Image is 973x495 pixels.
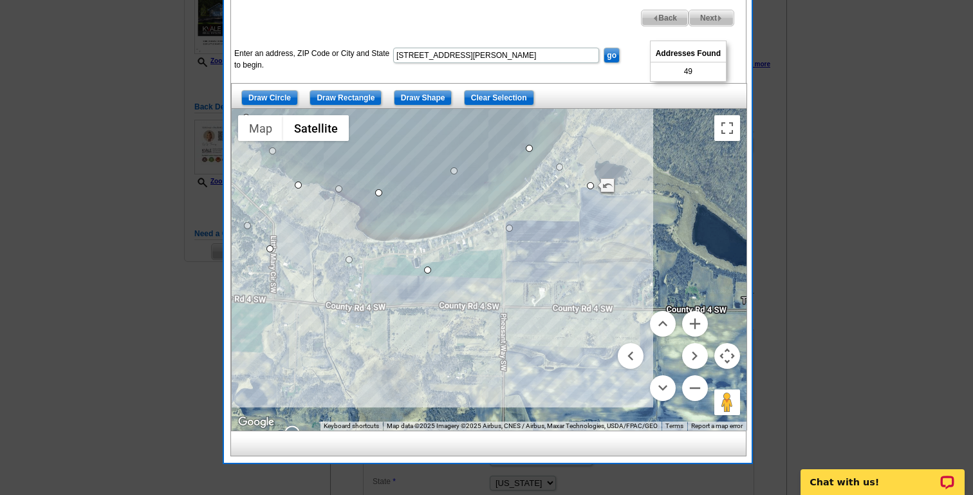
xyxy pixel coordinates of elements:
[665,422,683,429] a: Terms (opens in new tab)
[714,389,740,415] button: Drag Pegman onto the map to open Street View
[234,48,392,71] label: Enter an address, ZIP Code or City and State to begin.
[682,311,708,337] button: Zoom in
[464,90,534,106] input: Clear Selection
[241,90,298,106] input: Draw Circle
[717,15,723,21] img: button-next-arrow-gray.png
[684,66,692,77] span: 49
[653,15,658,21] img: button-prev-arrow-gray.png
[682,343,708,369] button: Move right
[238,115,283,141] button: Show street map
[650,375,676,401] button: Move down
[283,115,349,141] button: Show satellite imagery
[792,454,973,495] iframe: LiveChat chat widget
[714,343,740,369] button: Map camera controls
[597,178,616,196] button: Undo last edit
[642,10,688,26] span: Back
[235,414,277,431] a: Open this area in Google Maps (opens a new window)
[651,45,726,62] span: Addresses Found
[387,422,658,429] span: Map data ©2025 Imagery ©2025 Airbus, CNES / Airbus, Maxar Technologies, USDA/FPAC/GEO
[682,375,708,401] button: Zoom out
[604,48,620,63] input: go
[394,90,452,106] input: Draw Shape
[641,10,689,26] a: Back
[691,422,743,429] a: Report a map error
[714,115,740,141] button: Toggle fullscreen view
[310,90,382,106] input: Draw Rectangle
[618,343,644,369] button: Move left
[235,414,277,431] img: Google
[650,311,676,337] button: Move up
[689,10,734,26] a: Next
[324,422,379,431] button: Keyboard shortcuts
